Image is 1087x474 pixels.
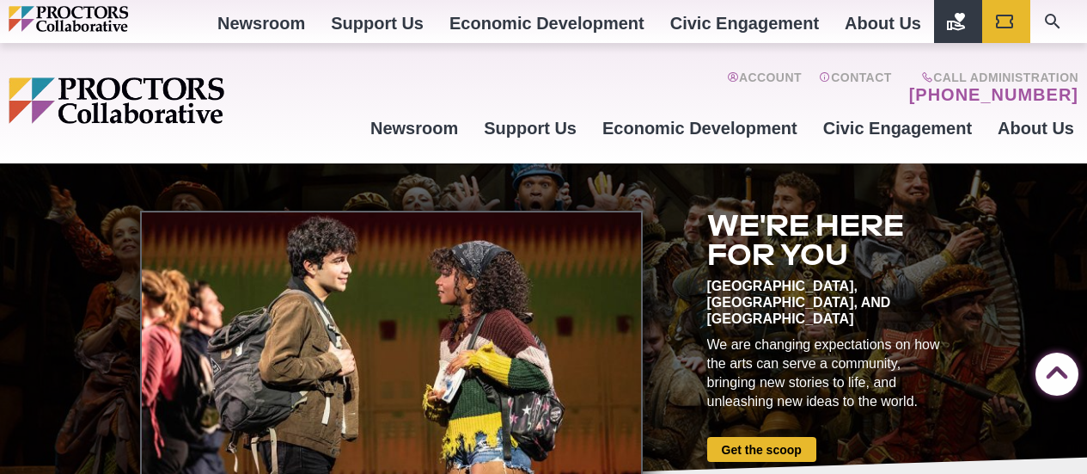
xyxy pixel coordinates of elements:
[707,437,816,462] a: Get the scoop
[985,105,1087,151] a: About Us
[707,211,948,269] h2: We're here for you
[471,105,589,151] a: Support Us
[727,71,802,105] a: Account
[357,105,471,151] a: Newsroom
[707,278,948,327] div: [GEOGRAPHIC_DATA], [GEOGRAPHIC_DATA], and [GEOGRAPHIC_DATA]
[589,105,810,151] a: Economic Development
[9,6,202,32] img: Proctors logo
[810,105,985,151] a: Civic Engagement
[707,335,948,411] div: We are changing expectations on how the arts can serve a community, bringing new stories to life,...
[909,84,1078,105] a: [PHONE_NUMBER]
[819,71,892,105] a: Contact
[904,71,1078,84] span: Call Administration
[1035,354,1070,388] a: Back to Top
[9,77,357,124] img: Proctors logo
